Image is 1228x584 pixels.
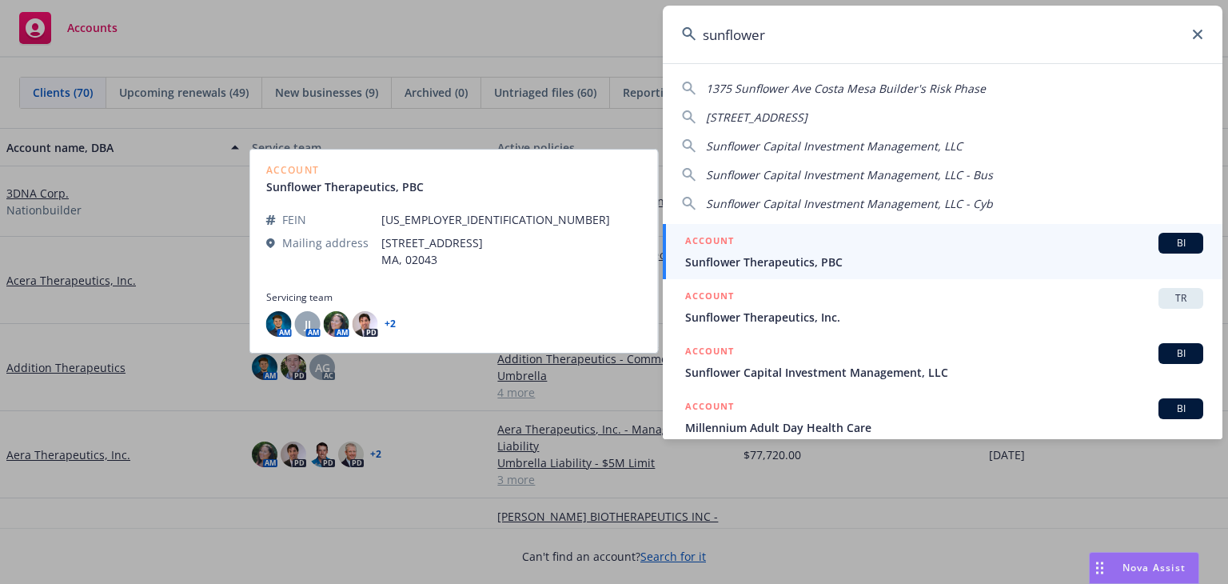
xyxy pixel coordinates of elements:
span: 1375 Sunflower Ave Costa Mesa Builder's Risk Phase [706,81,986,96]
div: Drag to move [1090,553,1110,583]
span: Sunflower Day Health Care [685,436,1203,453]
span: [STREET_ADDRESS] [706,110,807,125]
span: Sunflower Capital Investment Management, LLC - Bus [706,167,993,182]
span: BI [1165,236,1197,250]
a: ACCOUNTTRSunflower Therapeutics, Inc. [663,279,1222,334]
button: Nova Assist [1089,552,1199,584]
span: Millennium Adult Day Health Care [685,419,1203,436]
span: Sunflower Capital Investment Management, LLC [706,138,963,154]
span: Sunflower Therapeutics, Inc. [685,309,1203,326]
span: Sunflower Capital Investment Management, LLC [685,364,1203,381]
h5: ACCOUNT [685,398,734,418]
span: TR [1165,291,1197,306]
a: ACCOUNTBIMillennium Adult Day Health CareSunflower Day Health Care [663,390,1222,462]
h5: ACCOUNT [685,233,734,252]
input: Search... [663,6,1222,63]
a: ACCOUNTBISunflower Therapeutics, PBC [663,224,1222,279]
span: Sunflower Therapeutics, PBC [685,254,1203,270]
h5: ACCOUNT [685,343,734,362]
a: ACCOUNTBISunflower Capital Investment Management, LLC [663,334,1222,390]
h5: ACCOUNT [685,288,734,307]
span: Nova Assist [1122,561,1186,574]
span: BI [1165,346,1197,361]
span: Sunflower Capital Investment Management, LLC - Cyb [706,196,993,211]
span: BI [1165,402,1197,416]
